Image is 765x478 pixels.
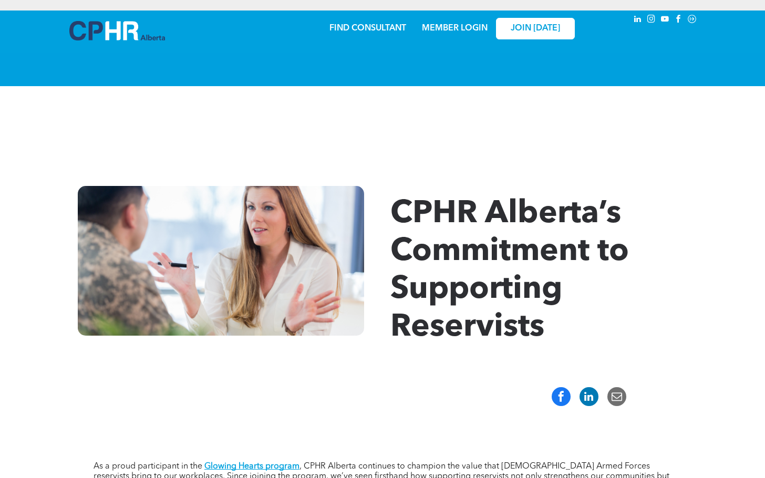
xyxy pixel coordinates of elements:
a: Social network [686,13,698,27]
span: As a proud participant in the [94,462,202,471]
a: Glowing Hearts program [204,462,299,471]
a: instagram [645,13,657,27]
a: MEMBER LOGIN [422,24,488,33]
span: JOIN [DATE] [511,24,560,34]
a: JOIN [DATE] [496,18,575,39]
a: linkedin [632,13,643,27]
a: FIND CONSULTANT [329,24,406,33]
img: A blue and white logo for cp alberta [69,21,165,40]
a: youtube [659,13,670,27]
span: CPHR Alberta’s Commitment to Supporting Reservists [390,199,629,344]
a: facebook [673,13,684,27]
